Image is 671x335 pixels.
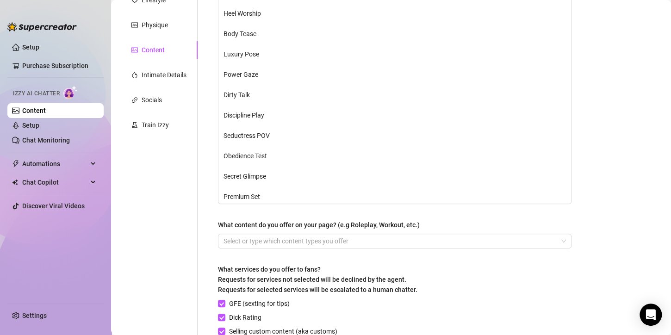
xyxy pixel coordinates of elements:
span: Automations [22,156,88,171]
div: Open Intercom Messenger [640,304,662,326]
span: fire [131,72,138,78]
a: Setup [22,43,39,51]
a: Settings [22,312,47,319]
span: idcard [131,22,138,28]
img: Chat Copilot [12,179,18,186]
img: logo-BBDzfeDw.svg [7,22,77,31]
label: What content do you offer on your page? (e.g Roleplay, Workout, etc.) [218,220,426,230]
img: AI Chatter [63,86,78,99]
div: Socials [142,95,162,105]
span: thunderbolt [12,160,19,167]
div: What content do you offer on your page? (e.g Roleplay, Workout, etc.) [218,220,420,230]
a: Setup [22,122,39,129]
span: What services do you offer to fans? Requests for services not selected will be declined by the ag... [218,266,417,293]
span: GFE (sexting for tips) [225,298,293,309]
div: Physique [142,20,168,30]
span: link [131,97,138,103]
div: Intimate Details [142,70,186,80]
div: Content [142,45,165,55]
a: Purchase Subscription [22,62,88,69]
span: experiment [131,122,138,128]
a: Chat Monitoring [22,136,70,144]
span: Izzy AI Chatter [13,89,60,98]
span: picture [131,47,138,53]
span: Chat Copilot [22,175,88,190]
div: Train Izzy [142,120,169,130]
span: Dick Rating [225,312,265,323]
a: Content [22,107,46,114]
a: Discover Viral Videos [22,202,85,210]
input: What content do you offer on your page? (e.g Roleplay, Workout, etc.) [224,236,225,247]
